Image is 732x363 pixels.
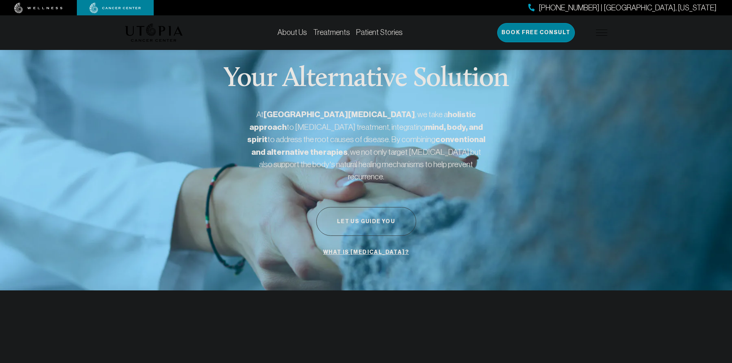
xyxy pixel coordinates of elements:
strong: [GEOGRAPHIC_DATA][MEDICAL_DATA] [264,109,415,119]
a: About Us [277,28,307,36]
img: logo [125,23,183,42]
strong: conventional and alternative therapies [251,134,485,157]
p: At , we take a to [MEDICAL_DATA] treatment, integrating to address the root causes of disease. By... [247,108,485,182]
img: icon-hamburger [596,30,608,36]
a: What is [MEDICAL_DATA]? [321,245,411,260]
button: Book Free Consult [497,23,575,42]
strong: holistic approach [249,109,476,132]
a: Treatments [313,28,350,36]
img: wellness [14,3,63,13]
button: Let Us Guide You [316,207,416,236]
img: cancer center [90,3,141,13]
p: Your Alternative Solution [223,65,509,93]
a: [PHONE_NUMBER] | [GEOGRAPHIC_DATA], [US_STATE] [528,2,717,13]
a: Patient Stories [356,28,403,36]
span: [PHONE_NUMBER] | [GEOGRAPHIC_DATA], [US_STATE] [539,2,717,13]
